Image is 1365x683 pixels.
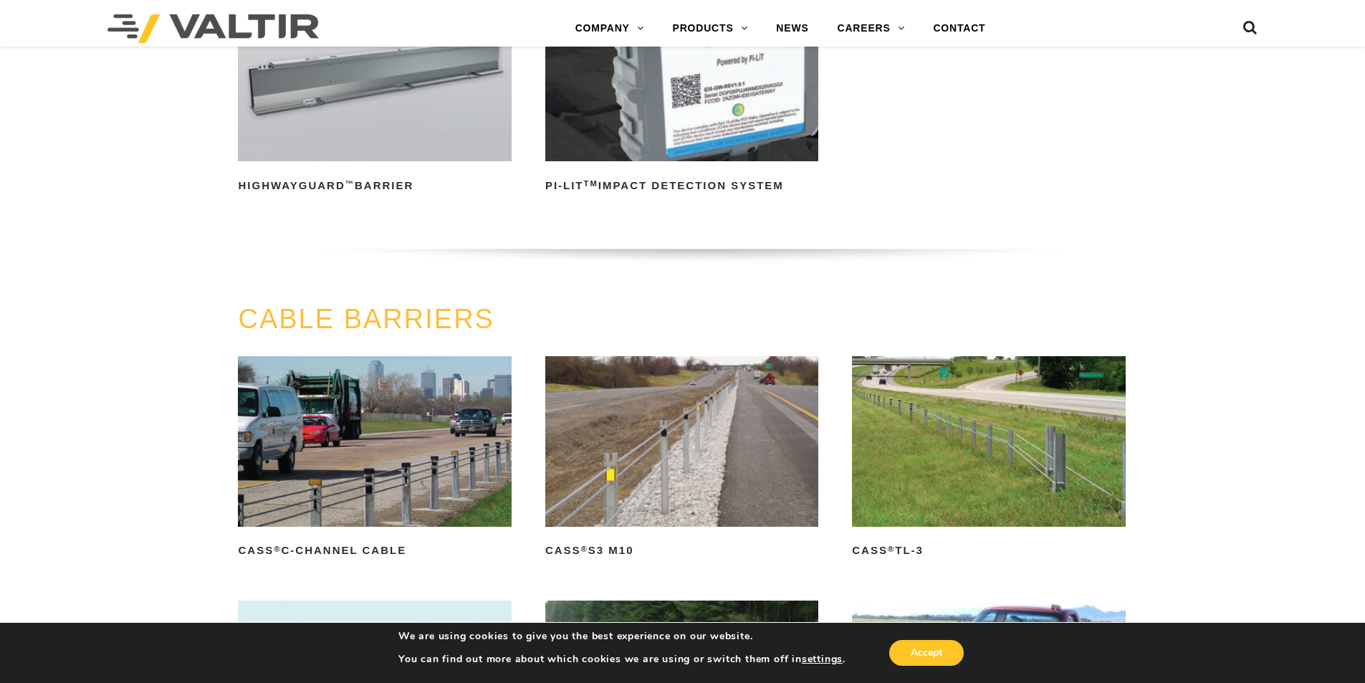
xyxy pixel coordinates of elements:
[584,179,598,188] sup: TM
[581,545,588,553] sup: ®
[919,14,1000,43] a: CONTACT
[762,14,823,43] a: NEWS
[889,640,964,666] button: Accept
[888,545,895,553] sup: ®
[545,174,818,197] h2: PI-LIT Impact Detection System
[238,540,511,563] h2: CASS C-Channel Cable
[238,356,511,563] a: CASS®C-Channel Cable
[561,14,658,43] a: COMPANY
[398,630,846,643] p: We are using cookies to give you the best experience on our website.
[658,14,762,43] a: PRODUCTS
[345,179,355,188] sup: ™
[107,14,319,43] img: Valtir
[238,304,494,334] a: CABLE BARRIERS
[238,174,511,197] h2: HighwayGuard Barrier
[274,545,281,553] sup: ®
[852,356,1125,563] a: CASS®TL-3
[545,540,818,563] h2: CASS S3 M10
[852,540,1125,563] h2: CASS TL-3
[398,653,846,666] p: You can find out more about which cookies we are using or switch them off in .
[802,653,843,666] button: settings
[545,356,818,563] a: CASS®S3 M10
[823,14,919,43] a: CAREERS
